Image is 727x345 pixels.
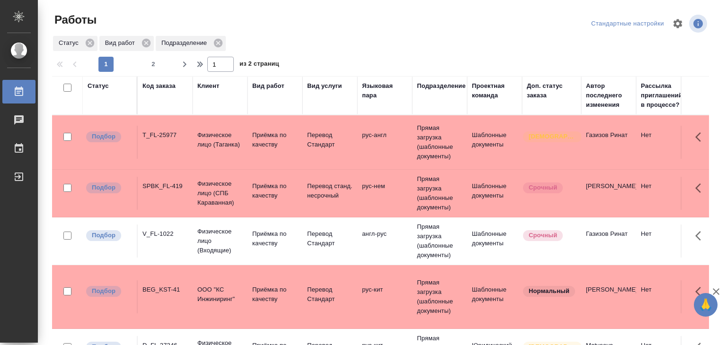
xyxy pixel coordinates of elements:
[53,36,98,51] div: Статус
[357,280,412,313] td: рус-кит
[636,224,691,258] td: Нет
[88,81,109,91] div: Статус
[197,285,243,304] p: ООО "КС Инжиниринг"
[252,181,298,200] p: Приёмка по качеству
[636,177,691,210] td: Нет
[636,280,691,313] td: Нет
[146,60,161,69] span: 2
[161,38,210,48] p: Подразделение
[694,293,718,317] button: 🙏
[666,12,689,35] span: Настроить таблицу
[99,36,154,51] div: Вид работ
[467,126,522,159] td: Шаблонные документы
[527,81,576,100] div: Доп. статус заказа
[690,224,712,247] button: Здесь прячутся важные кнопки
[472,81,517,100] div: Проектная команда
[197,130,243,149] p: Физическое лицо (Таганка)
[412,119,467,166] td: Прямая загрузка (шаблонные документы)
[85,229,132,242] div: Можно подбирать исполнителей
[307,130,353,149] p: Перевод Стандарт
[690,126,712,148] button: Здесь прячутся важные кнопки
[307,285,353,304] p: Перевод Стандарт
[581,177,636,210] td: [PERSON_NAME]
[197,179,243,207] p: Физическое лицо (СПБ Караванная)
[529,183,557,192] p: Срочный
[412,273,467,320] td: Прямая загрузка (шаблонные документы)
[307,229,353,248] p: Перевод Стандарт
[581,224,636,258] td: Газизов Ринат
[85,285,132,298] div: Можно подбирать исполнителей
[586,81,631,110] div: Автор последнего изменения
[467,280,522,313] td: Шаблонные документы
[581,280,636,313] td: [PERSON_NAME]
[142,130,188,140] div: T_FL-25977
[636,126,691,159] td: Нет
[362,81,408,100] div: Языковая пара
[142,229,188,239] div: V_FL-1022
[357,126,412,159] td: рус-англ
[252,285,298,304] p: Приёмка по качеству
[142,181,188,191] div: SPBK_FL-419
[529,231,557,240] p: Срочный
[239,58,279,72] span: из 2 страниц
[412,170,467,217] td: Прямая загрузка (шаблонные документы)
[307,81,342,91] div: Вид услуги
[252,81,284,91] div: Вид работ
[92,183,115,192] p: Подбор
[698,295,714,315] span: 🙏
[142,285,188,294] div: BEG_KST-41
[59,38,82,48] p: Статус
[417,81,466,91] div: Подразделение
[690,177,712,199] button: Здесь прячутся важные кнопки
[529,286,569,296] p: Нормальный
[92,132,115,141] p: Подбор
[589,17,666,31] div: split button
[105,38,138,48] p: Вид работ
[85,181,132,194] div: Можно подбирать исполнителей
[142,81,176,91] div: Код заказа
[197,81,219,91] div: Клиент
[357,224,412,258] td: англ-рус
[307,181,353,200] p: Перевод станд. несрочный
[156,36,226,51] div: Подразделение
[52,12,97,27] span: Работы
[357,177,412,210] td: рус-нем
[529,132,576,141] p: [DEMOGRAPHIC_DATA]
[581,126,636,159] td: Газизов Ринат
[252,229,298,248] p: Приёмка по качеству
[146,57,161,72] button: 2
[252,130,298,149] p: Приёмка по качеству
[689,15,709,33] span: Посмотреть информацию
[412,217,467,265] td: Прямая загрузка (шаблонные документы)
[467,177,522,210] td: Шаблонные документы
[85,130,132,143] div: Можно подбирать исполнителей
[641,81,686,110] div: Рассылка приглашений в процессе?
[690,280,712,303] button: Здесь прячутся важные кнопки
[197,227,243,255] p: Физическое лицо (Входящие)
[92,286,115,296] p: Подбор
[467,224,522,258] td: Шаблонные документы
[92,231,115,240] p: Подбор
